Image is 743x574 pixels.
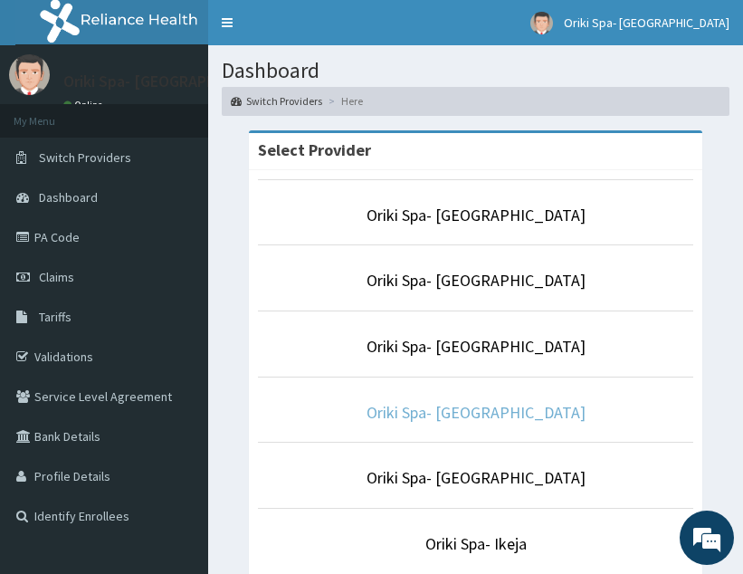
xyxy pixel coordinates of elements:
[39,149,131,166] span: Switch Providers
[39,309,71,325] span: Tariffs
[367,336,586,357] a: Oriki Spa- [GEOGRAPHIC_DATA]
[367,205,586,225] a: Oriki Spa- [GEOGRAPHIC_DATA]
[367,402,586,423] a: Oriki Spa- [GEOGRAPHIC_DATA]
[324,93,363,109] li: Here
[9,54,50,95] img: User Image
[367,467,586,488] a: Oriki Spa- [GEOGRAPHIC_DATA]
[39,269,74,285] span: Claims
[564,14,729,31] span: Oriki Spa- [GEOGRAPHIC_DATA]
[258,139,371,160] strong: Select Provider
[222,59,729,82] h1: Dashboard
[63,99,107,111] a: Online
[367,270,586,291] a: Oriki Spa- [GEOGRAPHIC_DATA]
[63,73,283,90] p: Oriki Spa- [GEOGRAPHIC_DATA]
[231,93,322,109] a: Switch Providers
[530,12,553,34] img: User Image
[425,533,527,554] a: Oriki Spa- Ikeja
[39,189,98,206] span: Dashboard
